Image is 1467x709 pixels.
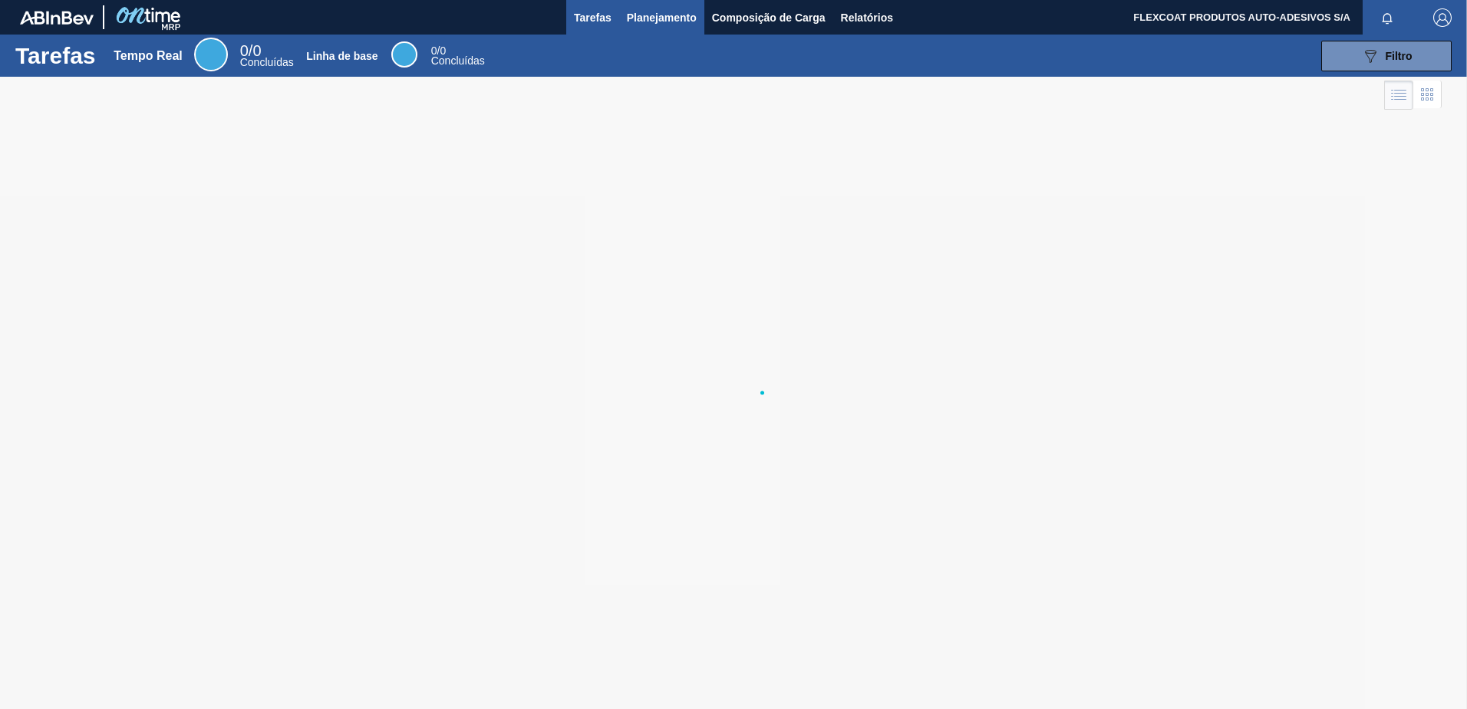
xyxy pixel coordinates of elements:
[20,11,94,25] img: TNhmsLtSVTkK8tSr43FrP2fwEKptu5GPRR3wAAAABJRU5ErkJggg==
[194,38,228,71] div: Real Time
[627,8,697,27] span: Planejamento
[431,54,485,67] span: Concluídas
[841,8,893,27] span: Relatórios
[15,47,96,64] h1: Tarefas
[1321,41,1452,71] button: Filtro
[240,45,294,68] div: Real Time
[240,42,249,59] span: 0
[431,46,485,66] div: Base Line
[306,50,377,62] div: Linha de base
[114,49,183,63] div: Tempo Real
[431,45,446,57] span: / 0
[1433,8,1452,27] img: Logout
[431,45,437,57] span: 0
[240,42,262,59] span: / 0
[574,8,612,27] span: Tarefas
[1386,50,1413,62] span: Filtro
[391,41,417,68] div: Base Line
[1363,7,1412,28] button: Notificações
[712,8,826,27] span: Composição de Carga
[240,56,294,68] span: Concluídas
